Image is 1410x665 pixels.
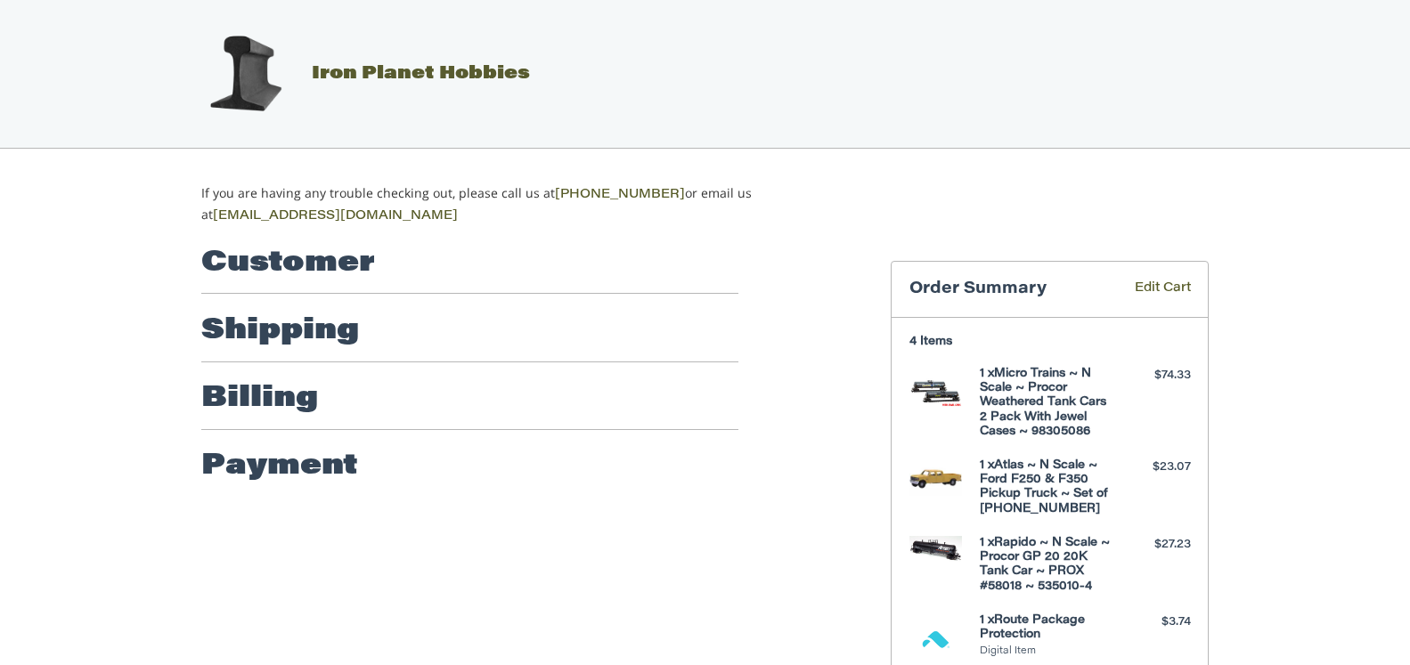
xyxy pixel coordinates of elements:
[201,246,375,281] h2: Customer
[200,29,289,118] img: Iron Planet Hobbies
[1121,367,1191,385] div: $74.33
[1121,536,1191,554] div: $27.23
[980,613,1116,643] h4: 1 x Route Package Protection
[980,458,1116,516] h4: 1 x Atlas ~ N Scale ~ Ford F250 & F350 Pickup Truck ~ Set of [PHONE_NUMBER]
[909,280,1109,300] h3: Order Summary
[312,65,530,83] span: Iron Planet Hobbies
[980,645,1116,660] li: Digital Item
[1121,613,1191,631] div: $3.74
[980,536,1116,594] h4: 1 x Rapido ~ N Scale ~ Procor GP 20 20K Tank Car ~ PROX #58018 ~ 535010-4
[555,189,685,201] a: [PHONE_NUMBER]
[213,210,458,223] a: [EMAIL_ADDRESS][DOMAIN_NAME]
[1109,280,1191,300] a: Edit Cart
[201,449,358,484] h2: Payment
[980,367,1116,439] h4: 1 x Micro Trains ~ N Scale ~ Procor Weathered Tank Cars 2 Pack With Jewel Cases ~ 98305086
[1121,458,1191,476] div: $23.07
[909,335,1191,349] h3: 4 Items
[201,313,359,349] h2: Shipping
[201,183,808,226] p: If you are having any trouble checking out, please call us at or email us at
[201,381,318,417] h2: Billing
[183,65,530,83] a: Iron Planet Hobbies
